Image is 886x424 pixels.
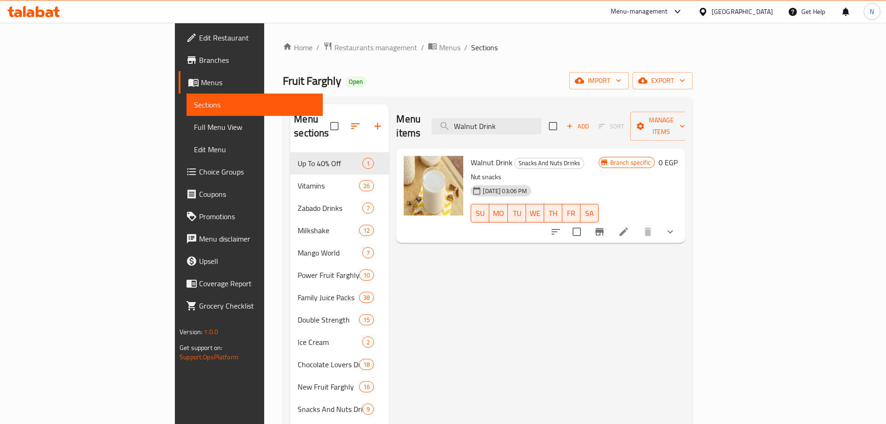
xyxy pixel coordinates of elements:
button: FR [562,204,580,222]
div: Mango World7 [290,242,389,264]
h6: 0 EGP [659,156,678,169]
div: Milkshake12 [290,219,389,242]
span: 18 [360,360,373,369]
span: 10 [360,271,373,280]
button: show more [659,221,681,243]
span: N [870,7,874,17]
span: Grocery Checklist [199,300,315,311]
span: Coupons [199,188,315,200]
span: TH [548,207,559,220]
div: Power Fruit Farghly [298,269,359,281]
div: items [362,158,374,169]
div: items [362,202,374,214]
span: Walnut Drink [471,155,513,169]
span: 9 [363,405,373,414]
div: items [359,225,374,236]
span: FR [566,207,577,220]
span: Zabado Drinks [298,202,362,214]
div: Snacks And Nuts Drinks [514,158,584,169]
span: Version: [180,326,202,338]
span: Branches [199,54,315,66]
div: Menu-management [611,6,668,17]
span: SA [584,207,595,220]
span: 1.0.0 [204,326,218,338]
div: [GEOGRAPHIC_DATA] [712,7,773,17]
button: Branch-specific-item [588,221,611,243]
span: Menus [201,77,315,88]
span: Select to update [567,222,586,242]
span: export [640,75,685,87]
div: New Fruit Farghly [298,381,359,392]
span: Select section first [593,119,630,134]
input: search [432,118,541,135]
a: Restaurants management [323,41,417,54]
a: Sections [187,94,323,116]
div: Up To 40% Off1 [290,152,389,175]
button: SU [471,204,489,222]
div: items [359,381,374,392]
span: Restaurants management [334,42,417,53]
button: sort-choices [545,221,567,243]
a: Coupons [179,183,323,205]
span: Choice Groups [199,166,315,177]
div: Snacks And Nuts Drinks [298,404,362,415]
span: Chocolate Lovers Drinks [298,359,359,370]
div: Power Fruit Farghly10 [290,264,389,286]
div: Up To 40% Off [298,158,362,169]
div: items [359,359,374,370]
li: / [421,42,424,53]
div: items [362,247,374,258]
span: Milkshake [298,225,359,236]
button: WE [526,204,544,222]
span: Ice Cream [298,337,362,348]
a: Edit Restaurant [179,27,323,49]
span: Add [565,121,590,132]
span: Promotions [199,211,315,222]
img: Walnut Drink [404,156,463,215]
span: Upsell [199,256,315,267]
a: Full Menu View [187,116,323,138]
div: items [359,314,374,325]
div: items [359,292,374,303]
span: 12 [360,226,373,235]
span: Coverage Report [199,278,315,289]
button: MO [489,204,508,222]
li: / [464,42,467,53]
a: Menus [179,71,323,94]
span: Select all sections [325,116,344,136]
span: 26 [360,182,373,190]
span: TU [512,207,522,220]
span: Mango World [298,247,362,258]
a: Promotions [179,205,323,228]
span: Branch specific [606,158,654,167]
div: Zabado Drinks7 [290,197,389,219]
nav: breadcrumb [283,41,693,54]
span: Open [345,78,366,86]
span: SU [475,207,486,220]
button: TU [508,204,526,222]
a: Menu disclaimer [179,228,323,250]
a: Branches [179,49,323,71]
span: 38 [360,293,373,302]
span: Snacks And Nuts Drinks [515,158,584,168]
button: TH [544,204,562,222]
span: Family Juice Packs [298,292,359,303]
a: Choice Groups [179,161,323,183]
span: Manage items [638,114,685,138]
span: Vitamins [298,180,359,191]
span: Menu disclaimer [199,233,315,244]
div: New Fruit Farghly16 [290,376,389,398]
span: Sort sections [344,115,366,137]
h2: Menu items [396,112,420,140]
svg: Show Choices [665,226,676,237]
div: Family Juice Packs38 [290,286,389,309]
div: Ice Cream2 [290,331,389,353]
a: Support.OpsPlatform [180,351,239,363]
span: 7 [363,204,373,213]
